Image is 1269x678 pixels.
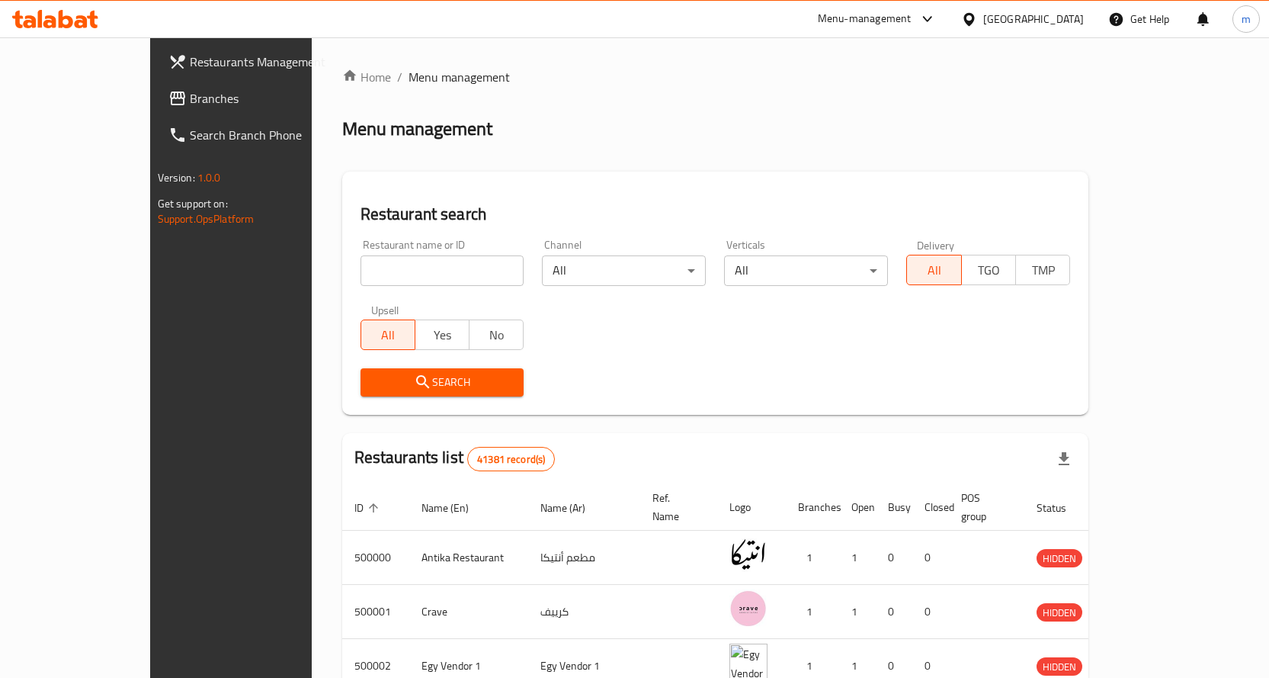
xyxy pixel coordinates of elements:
[912,531,949,585] td: 0
[1015,255,1070,285] button: TMP
[158,194,228,214] span: Get support on:
[409,585,528,639] td: Crave
[354,446,556,471] h2: Restaurants list
[652,489,699,525] span: Ref. Name
[1046,441,1082,477] div: Export file
[197,168,221,188] span: 1.0.0
[342,117,492,141] h2: Menu management
[342,68,391,86] a: Home
[409,68,510,86] span: Menu management
[1022,259,1064,281] span: TMP
[717,484,786,531] th: Logo
[415,320,469,350] button: Yes
[839,531,876,585] td: 1
[1037,604,1082,622] span: HIDDEN
[469,320,524,350] button: No
[839,484,876,531] th: Open
[729,535,767,574] img: Antika Restaurant
[361,255,524,286] input: Search for restaurant name or ID..
[421,499,489,517] span: Name (En)
[397,68,402,86] li: /
[917,239,955,250] label: Delivery
[1037,550,1082,567] span: HIDDEN
[342,531,409,585] td: 500000
[906,255,961,285] button: All
[876,585,912,639] td: 0
[839,585,876,639] td: 1
[156,117,362,153] a: Search Branch Phone
[468,452,554,467] span: 41381 record(s)
[818,10,912,28] div: Menu-management
[342,585,409,639] td: 500001
[156,80,362,117] a: Branches
[786,484,839,531] th: Branches
[373,373,512,392] span: Search
[876,484,912,531] th: Busy
[1037,549,1082,567] div: HIDDEN
[361,320,415,350] button: All
[968,259,1010,281] span: TGO
[912,585,949,639] td: 0
[876,531,912,585] td: 0
[1242,11,1251,27] span: m
[1037,657,1082,676] div: HIDDEN
[1037,603,1082,622] div: HIDDEN
[724,255,888,286] div: All
[983,11,1084,27] div: [GEOGRAPHIC_DATA]
[354,499,383,517] span: ID
[913,259,955,281] span: All
[158,168,195,188] span: Version:
[361,368,524,397] button: Search
[786,585,839,639] td: 1
[528,585,640,639] td: كرييف
[156,43,362,80] a: Restaurants Management
[158,209,255,229] a: Support.OpsPlatform
[190,126,350,144] span: Search Branch Phone
[912,484,949,531] th: Closed
[729,590,767,628] img: Crave
[421,324,463,346] span: Yes
[961,489,1006,525] span: POS group
[409,531,528,585] td: Antika Restaurant
[528,531,640,585] td: مطعم أنتيكا
[342,68,1089,86] nav: breadcrumb
[190,89,350,108] span: Branches
[361,203,1071,226] h2: Restaurant search
[467,447,555,471] div: Total records count
[540,499,605,517] span: Name (Ar)
[1037,658,1082,676] span: HIDDEN
[961,255,1016,285] button: TGO
[476,324,518,346] span: No
[371,304,399,315] label: Upsell
[542,255,706,286] div: All
[367,324,409,346] span: All
[190,53,350,71] span: Restaurants Management
[786,531,839,585] td: 1
[1037,499,1086,517] span: Status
